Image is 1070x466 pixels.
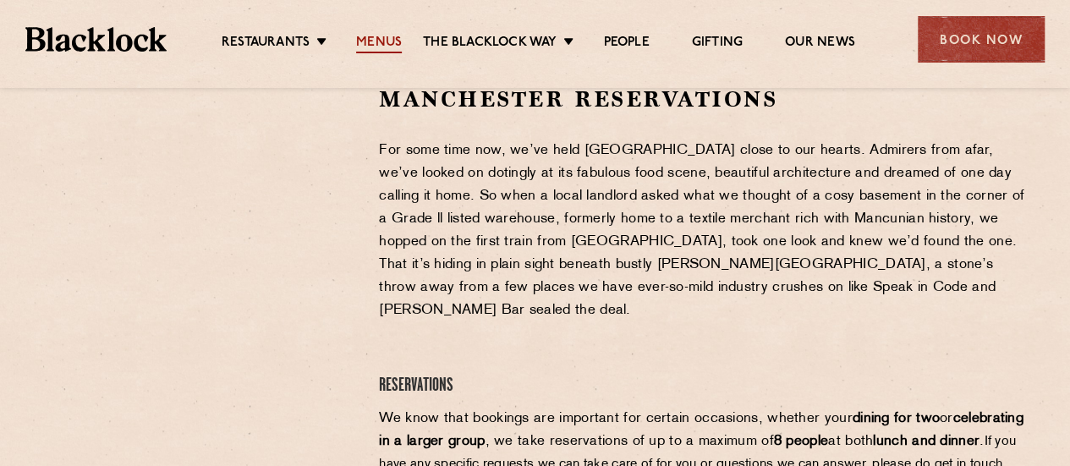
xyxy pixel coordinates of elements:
[379,375,1028,397] h4: Reservations
[423,35,557,53] a: The Blacklock Way
[356,35,402,53] a: Menus
[692,35,743,53] a: Gifting
[222,35,310,53] a: Restaurants
[853,412,940,425] strong: dining for two
[774,435,828,448] strong: 8 people
[379,85,1028,114] h2: Manchester Reservations
[603,35,649,53] a: People
[873,435,979,448] strong: lunch and dinner
[103,85,293,339] iframe: OpenTable make booking widget
[379,140,1028,322] p: For some time now, we’ve held [GEOGRAPHIC_DATA] close to our hearts. Admirers from afar, we’ve lo...
[785,35,855,53] a: Our News
[25,27,167,51] img: BL_Textured_Logo-footer-cropped.svg
[918,16,1045,63] div: Book Now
